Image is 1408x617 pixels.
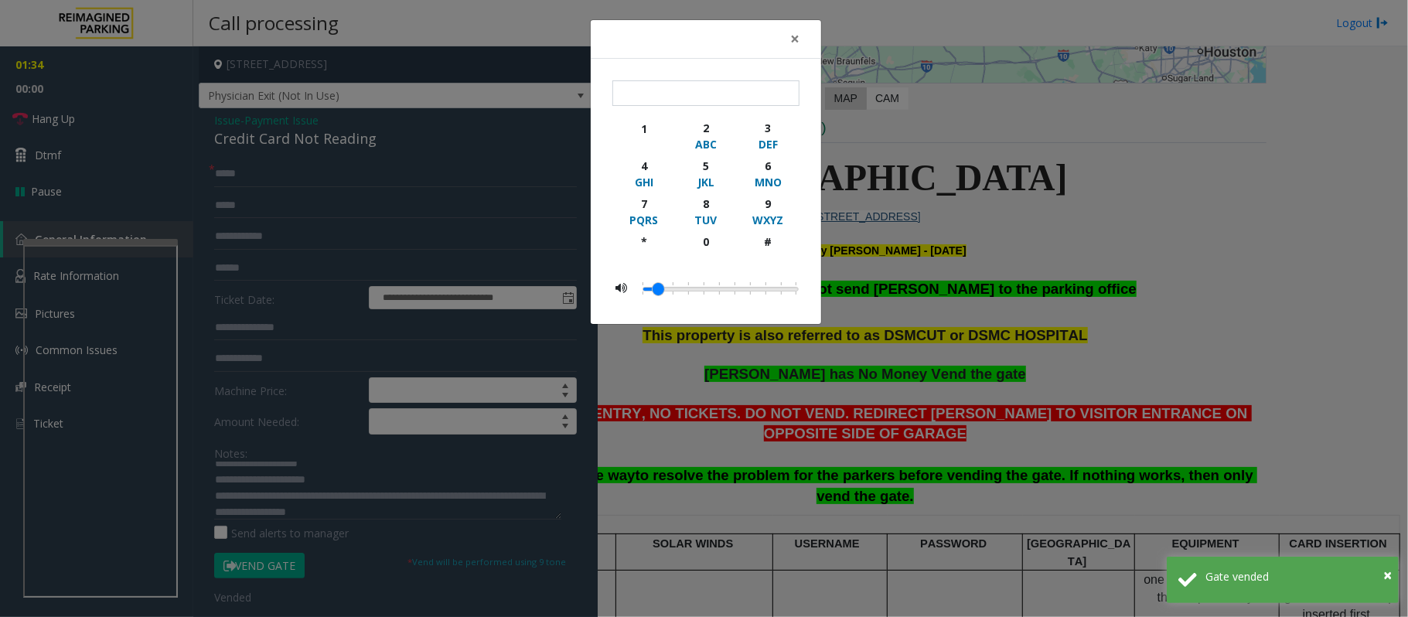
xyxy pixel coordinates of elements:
div: GHI [622,174,665,190]
div: WXYZ [747,212,789,228]
button: 5JKL [674,155,737,193]
button: 8TUV [674,193,737,230]
li: 0.3 [728,278,743,298]
div: 2 [684,120,727,136]
div: 5 [684,158,727,174]
div: 8 [684,196,727,212]
div: 9 [747,196,789,212]
button: 7PQRS [612,193,675,230]
button: Close [1383,564,1392,587]
li: 0.1 [666,278,681,298]
div: DEF [747,136,789,152]
button: 1 [612,117,675,155]
li: 0.45 [774,278,789,298]
li: 0.2 [697,278,712,298]
div: TUV [684,212,727,228]
button: 9WXYZ [737,193,799,230]
div: 4 [622,158,665,174]
button: 2ABC [674,117,737,155]
button: 3DEF [737,117,799,155]
div: 0 [684,234,727,250]
div: 7 [622,196,665,212]
button: 4GHI [612,155,675,193]
div: 6 [747,158,789,174]
div: # [747,234,789,250]
div: Gate vended [1205,568,1387,585]
div: MNO [747,174,789,190]
li: 0 [643,278,650,298]
div: 1 [622,121,665,137]
div: PQRS [622,212,665,228]
li: 0.25 [712,278,728,298]
button: 6MNO [737,155,799,193]
span: × [790,28,799,49]
li: 0.05 [650,278,666,298]
div: 3 [747,120,789,136]
button: # [737,230,799,267]
button: 0 [674,230,737,267]
li: 0.4 [759,278,774,298]
li: 0.5 [789,278,796,298]
button: Close [779,20,810,58]
div: JKL [684,174,727,190]
span: × [1383,564,1392,585]
a: Drag [653,283,664,295]
li: 0.35 [743,278,759,298]
li: 0.15 [681,278,697,298]
div: ABC [684,136,727,152]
